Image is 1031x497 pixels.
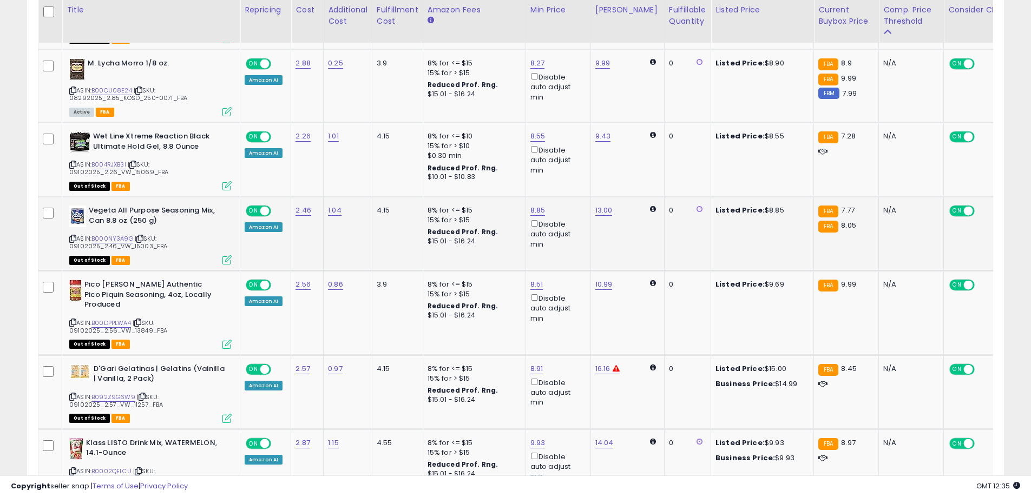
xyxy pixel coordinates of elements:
[669,280,702,289] div: 0
[428,460,498,469] b: Reduced Prof. Rng.
[328,58,343,69] a: 0.25
[328,438,339,448] a: 1.15
[247,207,260,216] span: ON
[530,218,582,249] div: Disable auto adjust min
[428,438,517,448] div: 8% for <= $15
[818,364,838,376] small: FBA
[715,280,805,289] div: $9.69
[530,292,582,323] div: Disable auto adjust min
[530,58,545,69] a: 8.27
[530,376,582,408] div: Disable auto adjust min
[91,319,131,328] a: B00DPPLWA4
[270,281,287,290] span: OFF
[428,364,517,374] div: 8% for <= $15
[84,280,216,313] b: Pico [PERSON_NAME] Authentic Pico Piquin Seasoning, 4oz, Locally Produced
[973,439,990,448] span: OFF
[69,58,85,80] img: 5183zSeFJYL._SL40_.jpg
[883,58,935,68] div: N/A
[69,256,110,265] span: All listings that are currently out of stock and unavailable for purchase on Amazon
[818,131,838,143] small: FBA
[883,4,939,27] div: Comp. Price Threshold
[818,221,838,233] small: FBA
[295,131,311,142] a: 2.26
[67,4,235,16] div: Title
[295,4,319,16] div: Cost
[96,108,114,117] span: FBA
[530,131,546,142] a: 8.55
[111,340,130,349] span: FBA
[973,281,990,290] span: OFF
[245,296,283,306] div: Amazon AI
[950,365,964,374] span: ON
[530,71,582,102] div: Disable auto adjust min
[595,438,614,448] a: 14.04
[530,279,543,290] a: 8.51
[69,58,232,115] div: ASIN:
[69,414,110,423] span: All listings that are currently out of stock and unavailable for purchase on Amazon
[530,205,546,216] a: 8.85
[428,151,517,161] div: $0.30 min
[841,73,856,83] span: 9.99
[328,4,367,27] div: Additional Cost
[69,86,187,102] span: | SKU: 08292025_2.85_KOSD_250-0071_FBA
[328,205,342,216] a: 1.04
[428,4,521,16] div: Amazon Fees
[715,4,809,16] div: Listed Price
[295,363,310,374] a: 2.57
[377,4,418,27] div: Fulfillment Cost
[883,438,935,448] div: N/A
[245,381,283,390] div: Amazon AI
[245,148,283,158] div: Amazon AI
[669,206,702,215] div: 0
[245,455,283,465] div: Amazon AI
[883,131,935,141] div: N/A
[428,311,517,320] div: $15.01 - $16.24
[295,438,310,448] a: 2.87
[93,131,225,154] b: Wet Line Xtreme Reaction Black Ultimate Hold Gel, 8.8 Ounce
[715,438,805,448] div: $9.93
[428,386,498,395] b: Reduced Prof. Rng.
[530,4,586,16] div: Min Price
[669,364,702,374] div: 0
[69,438,83,460] img: 51o18f0zFfL._SL40_.jpg
[883,364,935,374] div: N/A
[950,132,964,142] span: ON
[69,340,110,349] span: All listings that are currently out of stock and unavailable for purchase on Amazon
[428,131,517,141] div: 8% for <= $10
[428,289,517,299] div: 15% for > $15
[295,279,311,290] a: 2.56
[270,59,287,69] span: OFF
[715,58,805,68] div: $8.90
[111,414,130,423] span: FBA
[428,173,517,182] div: $10.01 - $10.83
[428,141,517,151] div: 15% for > $10
[715,58,765,68] b: Listed Price:
[669,58,702,68] div: 0
[841,205,855,215] span: 7.77
[69,364,232,422] div: ASIN:
[377,131,415,141] div: 4.15
[428,90,517,99] div: $15.01 - $16.24
[595,363,610,374] a: 16.16
[140,481,188,491] a: Privacy Policy
[818,438,838,450] small: FBA
[377,364,415,374] div: 4.15
[111,182,130,191] span: FBA
[428,16,434,25] small: Amazon Fees.
[595,4,660,16] div: [PERSON_NAME]
[428,163,498,173] b: Reduced Prof. Rng.
[715,363,765,374] b: Listed Price:
[976,481,1020,491] span: 2025-09-18 12:35 GMT
[841,438,856,448] span: 8.97
[69,393,163,409] span: | SKU: 09102025_2.57_VW_11257_FBA
[93,481,139,491] a: Terms of Use
[247,132,260,142] span: ON
[428,206,517,215] div: 8% for <= $15
[69,108,94,117] span: All listings currently available for purchase on Amazon
[69,160,168,176] span: | SKU: 09102025_2.26_VW_15069_FBA
[89,206,220,228] b: Vegeta All Purpose Seasoning Mix, Can 8.8 oz (250 g)
[428,301,498,310] b: Reduced Prof. Rng.
[715,453,805,463] div: $9.93
[973,365,990,374] span: OFF
[595,58,610,69] a: 9.99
